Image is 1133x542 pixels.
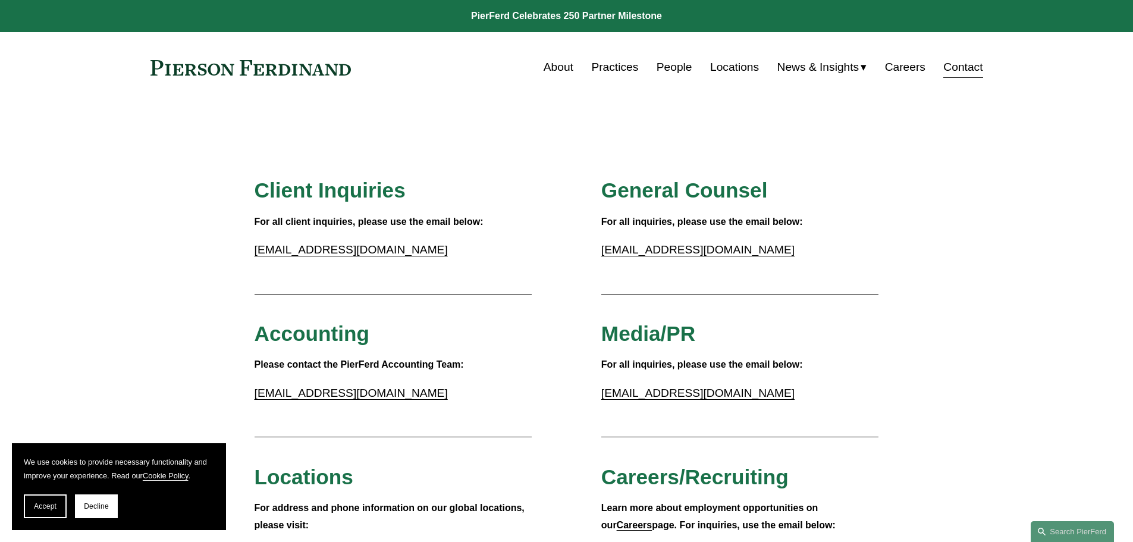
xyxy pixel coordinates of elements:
strong: For address and phone information on our global locations, please visit: [255,503,528,530]
strong: Please contact the PierFerd Accounting Team: [255,359,464,369]
strong: For all client inquiries, please use the email below: [255,217,484,227]
button: Decline [75,494,118,518]
span: General Counsel [601,178,768,202]
a: Careers [617,520,652,530]
strong: page. For inquiries, use the email below: [652,520,836,530]
span: Decline [84,502,109,510]
a: About [544,56,573,79]
span: Locations [255,465,353,488]
a: [EMAIL_ADDRESS][DOMAIN_NAME] [601,387,795,399]
span: Careers/Recruiting [601,465,789,488]
a: [EMAIL_ADDRESS][DOMAIN_NAME] [255,387,448,399]
span: Accounting [255,322,370,345]
a: [EMAIL_ADDRESS][DOMAIN_NAME] [255,243,448,256]
a: Contact [943,56,983,79]
strong: For all inquiries, please use the email below: [601,217,803,227]
span: Client Inquiries [255,178,406,202]
a: folder dropdown [777,56,867,79]
a: Cookie Policy [143,471,189,480]
span: Media/PR [601,322,695,345]
a: Locations [710,56,759,79]
a: [EMAIL_ADDRESS][DOMAIN_NAME] [601,243,795,256]
a: Practices [591,56,638,79]
strong: For all inquiries, please use the email below: [601,359,803,369]
span: News & Insights [777,57,859,78]
button: Accept [24,494,67,518]
a: Search this site [1031,521,1114,542]
section: Cookie banner [12,443,226,530]
a: Careers [885,56,925,79]
span: Accept [34,502,57,510]
strong: Learn more about employment opportunities on our [601,503,821,530]
a: People [657,56,692,79]
p: We use cookies to provide necessary functionality and improve your experience. Read our . [24,455,214,483]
